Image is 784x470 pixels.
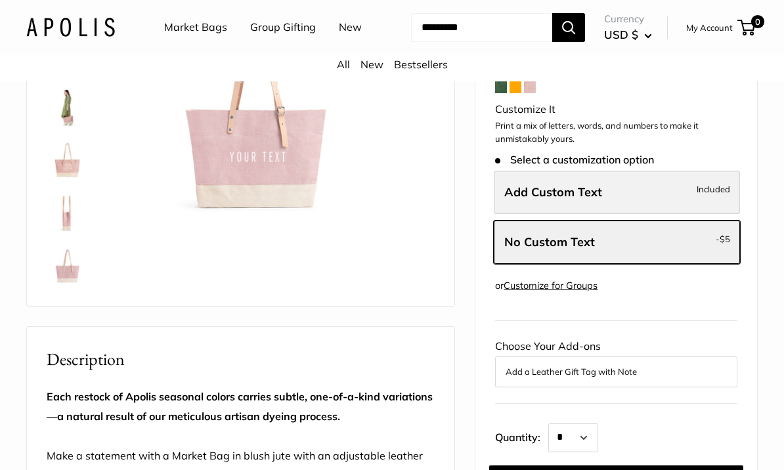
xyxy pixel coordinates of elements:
h2: Description [47,347,435,372]
strong: Each restock of Apolis seasonal colors carries subtle, one-of-a-kind variations—a natural result ... [47,390,433,423]
span: Select a customization option [495,154,653,166]
a: Market Bags [164,18,227,37]
input: Search... [411,13,552,42]
a: Shoulder Market Bag in Blush [44,242,91,289]
p: Print a mix of letters, words, and numbers to make it unmistakably yours. [495,119,737,145]
a: Group Gifting [250,18,316,37]
img: Shoulder Market Bag in Blush [47,244,89,286]
span: Currency [604,10,652,28]
img: Shoulder Market Bag in Blush [47,139,89,181]
span: USD $ [604,28,638,41]
a: Shoulder Market Bag in Blush [44,189,91,236]
a: Customize for Groups [504,280,598,291]
img: Shoulder Market Bag in Blush [47,192,89,234]
label: Quantity: [495,419,548,452]
a: New [339,18,362,37]
span: 0 [751,15,764,28]
div: Customize It [495,100,737,119]
a: Bestsellers [394,58,448,71]
img: Shoulder Market Bag in Blush [47,87,89,129]
span: No Custom Text [504,234,595,249]
span: Add Custom Text [504,184,602,200]
span: Included [697,181,730,197]
a: All [337,58,350,71]
a: Shoulder Market Bag in Blush [44,137,91,184]
a: Shoulder Market Bag in Blush [44,84,91,131]
button: Add a Leather Gift Tag with Note [506,364,727,379]
button: USD $ [604,24,652,45]
label: Leave Blank [494,221,740,264]
span: $5 [720,234,730,244]
button: Search [552,13,585,42]
img: Apolis [26,18,115,37]
a: New [360,58,383,71]
a: 0 [739,20,755,35]
div: or [495,277,598,295]
div: Choose Your Add-ons [495,337,737,387]
label: Add Custom Text [494,171,740,214]
a: My Account [686,20,733,35]
span: - [716,231,730,247]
